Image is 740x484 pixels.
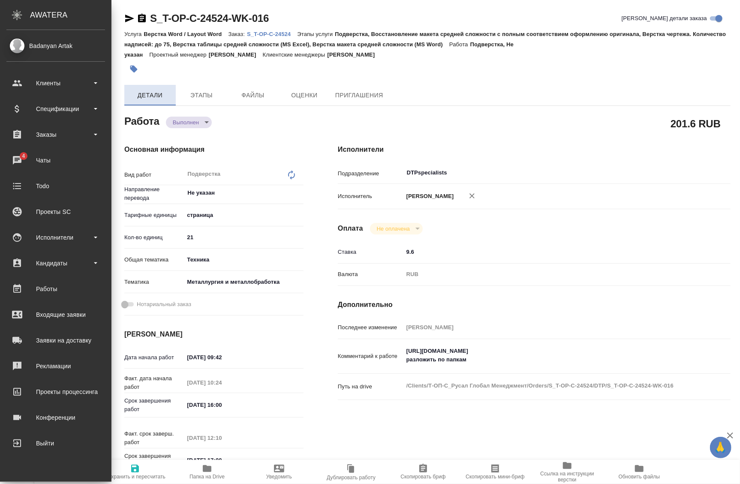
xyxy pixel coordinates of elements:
[2,407,109,428] a: Конференции
[403,267,698,282] div: RUB
[671,116,721,131] h2: 201.6 RUB
[184,208,304,222] div: страница
[124,60,143,78] button: Добавить тэг
[403,192,454,201] p: [PERSON_NAME]
[338,223,363,234] h4: Оплата
[243,460,315,484] button: Уведомить
[693,172,695,174] button: Open
[184,376,259,389] input: Пустое поле
[463,186,481,205] button: Удалить исполнителя
[6,411,105,424] div: Конференции
[6,360,105,373] div: Рекламации
[124,353,184,362] p: Дата начала работ
[124,31,726,48] p: Подверстка, Восстановление макета средней сложности с полным соответствием оформлению оригинала, ...
[232,90,274,101] span: Файлы
[403,344,698,367] textarea: [URL][DOMAIN_NAME] разложить по папкам
[374,225,412,232] button: Не оплачена
[449,41,470,48] p: Работа
[6,205,105,218] div: Проекты SC
[150,12,269,24] a: S_T-OP-C-24524-WK-016
[466,474,524,480] span: Скопировать мини-бриф
[338,352,403,361] p: Комментарий к работе
[338,192,403,201] p: Исполнитель
[247,31,297,37] p: S_T-OP-C-24524
[184,275,304,289] div: Металлургия и металлобработка
[184,399,259,411] input: ✎ Введи что-нибудь
[335,90,383,101] span: Приглашения
[209,51,263,58] p: [PERSON_NAME]
[124,452,184,469] p: Срок завершения услуги
[30,6,111,24] div: AWATERA
[2,433,109,454] a: Выйти
[17,152,30,160] span: 4
[403,246,698,258] input: ✎ Введи что-нибудь
[266,474,292,480] span: Уведомить
[2,278,109,300] a: Работы
[137,13,147,24] button: Скопировать ссылку
[338,300,731,310] h4: Дополнительно
[105,474,165,480] span: Сохранить и пересчитать
[6,41,105,51] div: Badanyan Artak
[124,397,184,414] p: Срок завершения работ
[171,460,243,484] button: Папка на Drive
[2,201,109,222] a: Проекты SC
[710,437,731,458] button: 🙏
[184,432,259,444] input: Пустое поле
[124,211,184,219] p: Тарифные единицы
[6,385,105,398] div: Проекты процессинга
[184,231,304,244] input: ✎ Введи что-нибудь
[124,430,184,447] p: Факт. срок заверш. работ
[531,460,603,484] button: Ссылка на инструкции верстки
[124,278,184,286] p: Тематика
[144,31,228,37] p: Верстка Word / Layout Word
[370,223,423,234] div: Выполнен
[190,474,225,480] span: Папка на Drive
[124,171,184,179] p: Вид работ
[6,283,105,295] div: Работы
[129,90,171,101] span: Детали
[284,90,325,101] span: Оценки
[338,144,731,155] h4: Исполнители
[2,355,109,377] a: Рекламации
[6,308,105,321] div: Входящие заявки
[6,437,105,450] div: Выйти
[2,330,109,351] a: Заявки на доставку
[6,334,105,347] div: Заявки на доставку
[297,31,335,37] p: Этапы услуги
[403,321,698,334] input: Пустое поле
[99,460,171,484] button: Сохранить и пересчитать
[124,329,304,340] h4: [PERSON_NAME]
[400,474,445,480] span: Скопировать бриф
[184,253,304,267] div: Техника
[338,169,403,178] p: Подразделение
[184,351,259,364] input: ✎ Введи что-нибудь
[2,304,109,325] a: Входящие заявки
[6,154,105,167] div: Чаты
[299,192,301,194] button: Open
[6,257,105,270] div: Кандидаты
[149,51,208,58] p: Проектный менеджер
[124,144,304,155] h4: Основная информация
[184,454,259,466] input: ✎ Введи что-нибудь
[6,231,105,244] div: Исполнители
[181,90,222,101] span: Этапы
[603,460,675,484] button: Обновить файлы
[124,256,184,264] p: Общая тематика
[338,323,403,332] p: Последнее изменение
[170,119,202,126] button: Выполнен
[338,270,403,279] p: Валюта
[619,474,660,480] span: Обновить файлы
[137,300,191,309] span: Нотариальный заказ
[338,382,403,391] p: Путь на drive
[124,113,159,128] h2: Работа
[6,77,105,90] div: Клиенты
[338,248,403,256] p: Ставка
[6,180,105,192] div: Todo
[536,471,598,483] span: Ссылка на инструкции верстки
[327,51,381,58] p: [PERSON_NAME]
[124,185,184,202] p: Направление перевода
[387,460,459,484] button: Скопировать бриф
[622,14,707,23] span: [PERSON_NAME] детали заказа
[459,460,531,484] button: Скопировать мини-бриф
[327,475,376,481] span: Дублировать работу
